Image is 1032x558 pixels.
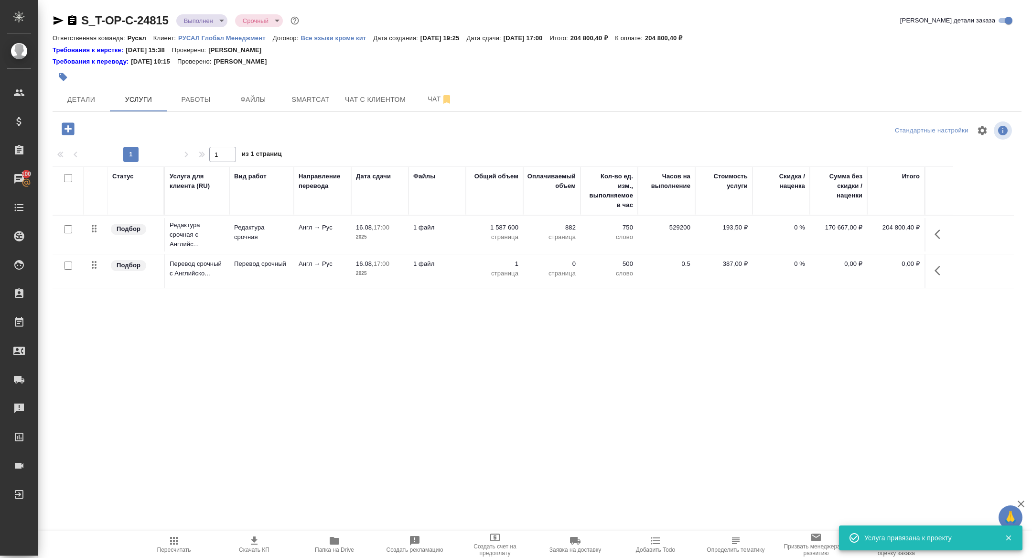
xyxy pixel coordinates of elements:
[815,259,862,269] p: 0,00 ₽
[356,260,374,267] p: 16.08,
[181,17,216,25] button: Выполнен
[81,14,169,27] a: S_T-OP-C-24815
[53,66,74,88] button: Добавить тэг
[356,172,391,181] div: Дата сдачи
[131,57,177,66] p: [DATE] 10:15
[170,172,225,191] div: Услуга для клиента (RU)
[16,169,37,179] span: 100
[700,259,748,269] p: 387,00 ₽
[177,57,214,66] p: Проверено:
[707,547,764,553] span: Определить тематику
[374,260,389,267] p: 17:00
[929,259,952,282] button: Показать кнопки
[892,123,971,138] div: split button
[585,172,633,210] div: Кол-во ед. изм., выполняемое в час
[230,94,276,106] span: Файлы
[289,14,301,27] button: Доп статусы указывают на важность/срочность заказа
[176,14,227,27] div: Выполнен
[240,17,271,25] button: Срочный
[58,94,104,106] span: Детали
[53,45,126,55] a: Требования к верстке:
[471,232,518,242] p: страница
[638,218,695,252] td: 529200
[53,57,131,66] div: Нажми, чтобы открыть папку с инструкцией
[585,232,633,242] p: слово
[700,223,748,232] p: 193,50 ₽
[636,547,675,553] span: Добавить Todo
[128,34,153,42] p: Русал
[441,94,452,105] svg: Отписаться
[872,259,920,269] p: 0,00 ₽
[535,531,615,558] button: Заявка на доставку
[373,34,420,42] p: Дата создания:
[235,14,283,27] div: Выполнен
[776,531,856,558] button: Призвать менеджера по развитию
[66,15,78,26] button: Скопировать ссылку
[53,34,128,42] p: Ответственная команда:
[157,547,191,553] span: Пересчитать
[315,547,354,553] span: Папка на Drive
[999,505,1022,529] button: 🙏
[757,172,805,191] div: Скидка / наценка
[461,543,529,557] span: Создать счет на предоплату
[585,259,633,269] p: 500
[585,223,633,232] p: 750
[374,224,389,231] p: 17:00
[173,94,219,106] span: Работы
[117,261,140,270] p: Подбор
[700,172,748,191] div: Стоимость услуги
[815,172,862,200] div: Сумма без скидки / наценки
[528,223,576,232] p: 882
[234,223,289,242] p: Редактура срочная
[242,148,282,162] span: из 1 страниц
[999,534,1018,542] button: Закрыть
[387,547,443,553] span: Создать рекламацию
[471,259,518,269] p: 1
[299,172,346,191] div: Направление перевода
[112,172,134,181] div: Статус
[170,220,225,249] p: Редактура срочная с Английс...
[356,232,404,242] p: 2025
[288,94,333,106] span: Smartcat
[504,34,550,42] p: [DATE] 17:00
[615,34,645,42] p: К оплате:
[782,543,850,557] span: Призвать менеджера по развитию
[900,16,995,25] span: [PERSON_NAME] детали заказа
[178,34,273,42] p: РУСАЛ Глобал Менеджмент
[420,34,467,42] p: [DATE] 19:25
[527,172,576,191] div: Оплачиваемый объем
[413,223,461,232] p: 1 файл
[902,172,920,181] div: Итого
[466,34,503,42] p: Дата сдачи:
[117,224,140,234] p: Подбор
[474,172,518,181] div: Общий объем
[638,254,695,288] td: 0.5
[301,33,373,42] a: Все языки кроме кит
[872,223,920,232] p: 204 800,40 ₽
[455,531,535,558] button: Создать счет на предоплату
[55,119,81,139] button: Добавить услугу
[170,259,225,278] p: Перевод срочный с Английско...
[971,119,994,142] span: Настроить таблицу
[214,57,274,66] p: [PERSON_NAME]
[53,45,126,55] div: Нажми, чтобы открыть папку с инструкцией
[172,45,209,55] p: Проверено:
[929,223,952,246] button: Показать кнопки
[696,531,776,558] button: Определить тематику
[294,531,375,558] button: Папка на Drive
[585,269,633,278] p: слово
[471,223,518,232] p: 1 587 600
[53,15,64,26] button: Скопировать ссылку для ЯМессенджера
[645,34,689,42] p: 204 800,40 ₽
[53,57,131,66] a: Требования к переводу:
[643,172,690,191] div: Часов на выполнение
[549,34,570,42] p: Итого:
[234,172,267,181] div: Вид работ
[273,34,301,42] p: Договор:
[299,259,346,269] p: Англ → Рус
[549,547,601,553] span: Заявка на доставку
[356,224,374,231] p: 16.08,
[299,223,346,232] p: Англ → Рус
[471,269,518,278] p: страница
[528,232,576,242] p: страница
